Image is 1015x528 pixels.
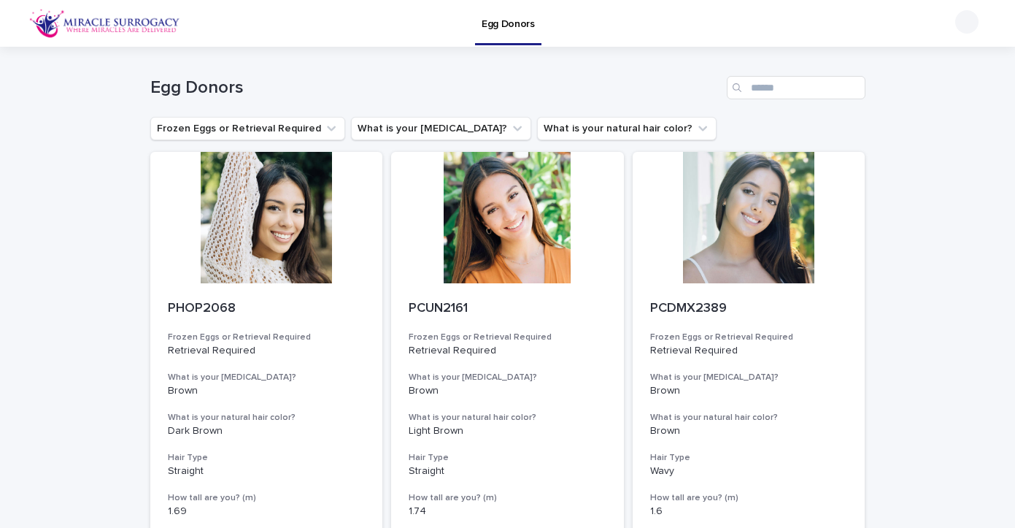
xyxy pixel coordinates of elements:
[168,301,366,317] p: PHOP2068
[168,505,366,518] p: 1.69
[168,332,366,343] h3: Frozen Eggs or Retrieval Required
[650,412,848,424] h3: What is your natural hair color?
[650,492,848,504] h3: How tall are you? (m)
[537,117,717,140] button: What is your natural hair color?
[29,9,180,38] img: OiFFDOGZQuirLhrlO1ag
[409,425,606,437] p: Light Brown
[168,425,366,437] p: Dark Brown
[409,452,606,464] h3: Hair Type
[168,385,366,397] p: Brown
[150,77,721,99] h1: Egg Donors
[650,372,848,383] h3: What is your [MEDICAL_DATA]?
[727,76,865,99] input: Search
[409,505,606,518] p: 1.74
[150,117,345,140] button: Frozen Eggs or Retrieval Required
[168,492,366,504] h3: How tall are you? (m)
[650,505,848,518] p: 1.6
[351,117,531,140] button: What is your eye color?
[650,452,848,464] h3: Hair Type
[168,465,366,478] p: Straight
[409,492,606,504] h3: How tall are you? (m)
[650,332,848,343] h3: Frozen Eggs or Retrieval Required
[409,332,606,343] h3: Frozen Eggs or Retrieval Required
[409,345,606,357] p: Retrieval Required
[650,301,848,317] p: PCDMX2389
[650,465,848,478] p: Wavy
[168,372,366,383] h3: What is your [MEDICAL_DATA]?
[409,465,606,478] p: Straight
[409,412,606,424] h3: What is your natural hair color?
[650,345,848,357] p: Retrieval Required
[409,372,606,383] h3: What is your [MEDICAL_DATA]?
[168,345,366,357] p: Retrieval Required
[409,385,606,397] p: Brown
[168,452,366,464] h3: Hair Type
[409,301,606,317] p: PCUN2161
[168,412,366,424] h3: What is your natural hair color?
[650,385,848,397] p: Brown
[650,425,848,437] p: Brown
